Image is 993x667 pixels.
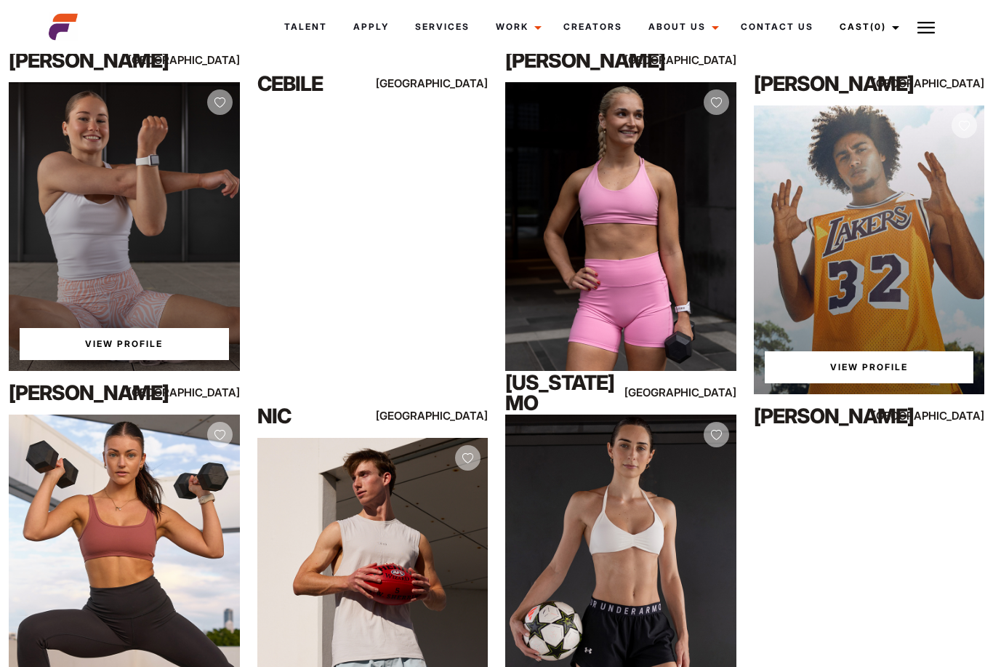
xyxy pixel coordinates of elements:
div: [PERSON_NAME] [9,378,148,407]
div: [GEOGRAPHIC_DATA] [170,383,239,402]
div: Nic [257,402,396,431]
a: About Us [635,7,728,47]
div: [GEOGRAPHIC_DATA] [170,51,239,69]
span: (0) [870,21,886,32]
div: Cebile [257,69,396,98]
a: Services [402,7,483,47]
div: [GEOGRAPHIC_DATA] [667,51,736,69]
a: Talent [271,7,340,47]
div: [US_STATE] Mo [505,378,644,407]
a: Cast(0) [827,7,908,47]
div: [PERSON_NAME] [754,69,893,98]
a: View Mark I'sProfile [765,351,974,383]
div: [GEOGRAPHIC_DATA] [915,74,984,92]
a: View Mia Ja'sProfile [20,328,229,360]
img: Burger icon [917,19,935,36]
a: Creators [550,7,635,47]
img: cropped-aefm-brand-fav-22-square.png [49,12,78,41]
a: Work [483,7,550,47]
div: [GEOGRAPHIC_DATA] [667,383,736,402]
a: Apply [340,7,402,47]
div: [GEOGRAPHIC_DATA] [419,407,488,425]
div: [PERSON_NAME] [9,46,148,75]
div: [GEOGRAPHIC_DATA] [419,74,488,92]
a: Contact Us [728,7,827,47]
div: [PERSON_NAME] [754,402,893,431]
div: [GEOGRAPHIC_DATA] [915,407,984,425]
div: [PERSON_NAME] [505,46,644,75]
